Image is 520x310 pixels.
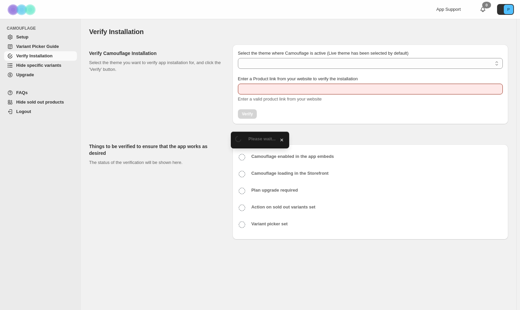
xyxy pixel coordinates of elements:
[16,100,64,105] span: Hide sold out products
[16,63,61,68] span: Hide specific variants
[248,136,276,141] span: Please wait...
[4,107,77,116] a: Logout
[251,154,334,159] b: Camouflage enabled in the app embeds
[251,188,298,193] b: Plan upgrade required
[4,32,77,42] a: Setup
[89,159,222,166] p: The status of the verification will be shown here.
[480,6,486,13] a: 0
[4,42,77,51] a: Variant Picker Guide
[89,50,222,57] h2: Verify Camouflage Installation
[7,26,78,31] span: CAMOUFLAGE
[436,7,461,12] span: App Support
[238,51,409,56] span: Select the theme where Camouflage is active (Live theme has been selected by default)
[4,70,77,80] a: Upgrade
[251,221,288,226] b: Variant picker set
[4,88,77,97] a: FAQs
[504,5,513,14] span: Avatar with initials P
[89,143,222,157] h2: Things to be verified to ensure that the app works as desired
[4,97,77,107] a: Hide sold out products
[16,90,28,95] span: FAQs
[238,76,358,81] span: Enter a Product link from your website to verify the installation
[89,28,144,35] span: Verify Installation
[497,4,514,15] button: Avatar with initials P
[507,7,510,11] text: P
[89,59,222,73] p: Select the theme you want to verify app installation for, and click the 'Verify' button.
[4,51,77,61] a: Verify Installation
[238,96,322,102] span: Enter a valid product link from your website
[16,53,53,58] span: Verify Installation
[16,34,28,39] span: Setup
[251,171,329,176] b: Camouflage loading in the Storefront
[482,2,491,8] div: 0
[4,61,77,70] a: Hide specific variants
[16,72,34,77] span: Upgrade
[16,109,31,114] span: Logout
[5,0,39,19] img: Camouflage
[16,44,59,49] span: Variant Picker Guide
[251,204,316,209] b: Action on sold out variants set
